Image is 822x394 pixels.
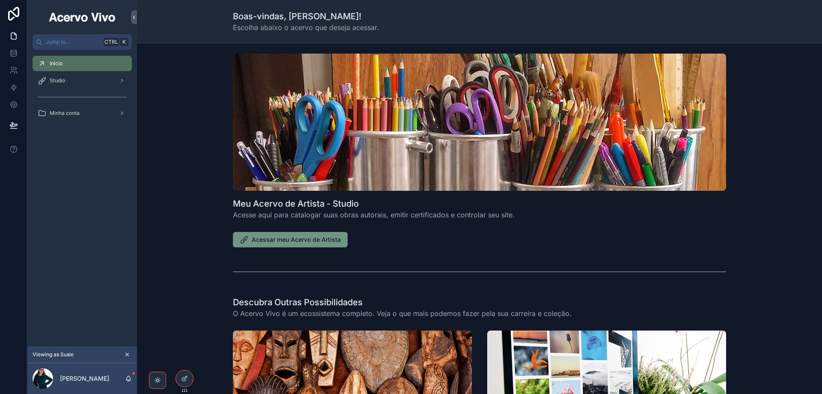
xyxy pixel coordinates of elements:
h1: Meu Acervo de Artista - Studio [233,198,515,210]
a: Studio [33,73,132,88]
h1: Descubra Outras Possibilidades [233,296,572,308]
span: Início [50,60,63,67]
span: Escolha abaixo o acervo que deseja acessar. [233,22,379,33]
span: Acessar meu Acervo de Artista [252,235,341,244]
span: Minha conta [50,110,80,117]
div: scrollable content [27,50,137,132]
a: Início [33,56,132,71]
span: Ctrl [104,38,119,46]
span: K [121,39,128,45]
h1: Boas-vindas, [PERSON_NAME]! [233,10,379,22]
a: Minha conta [33,105,132,121]
span: Acesse aqui para catalogar suas obras autorais, emitir certificados e controlar seu site. [233,210,515,220]
span: Studio [50,77,65,84]
span: O Acervo Vivo é um ecossistema completo. Veja o que mais podemos fazer pela sua carreira e coleção. [233,308,572,319]
button: Acessar meu Acervo de Artista [233,232,348,247]
p: [PERSON_NAME] [60,374,109,383]
img: App logo [48,10,117,24]
span: Jump to... [46,39,100,45]
span: Viewing as Susie [33,351,74,358]
button: Jump to...CtrlK [33,34,132,50]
